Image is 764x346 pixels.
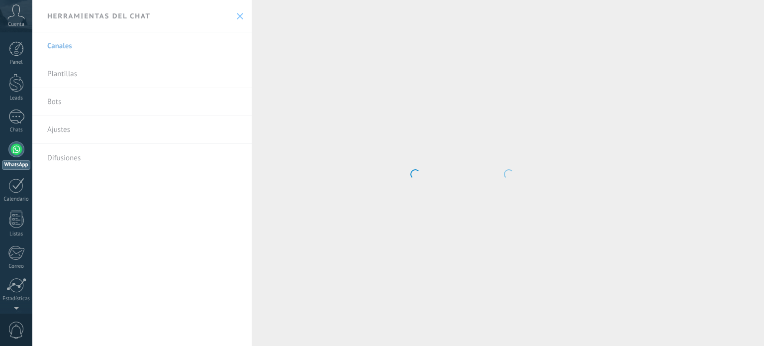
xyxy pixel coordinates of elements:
[2,196,31,203] div: Calendario
[2,127,31,133] div: Chats
[2,231,31,237] div: Listas
[2,95,31,102] div: Leads
[2,59,31,66] div: Panel
[2,160,30,170] div: WhatsApp
[2,263,31,270] div: Correo
[2,296,31,302] div: Estadísticas
[8,21,24,28] span: Cuenta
